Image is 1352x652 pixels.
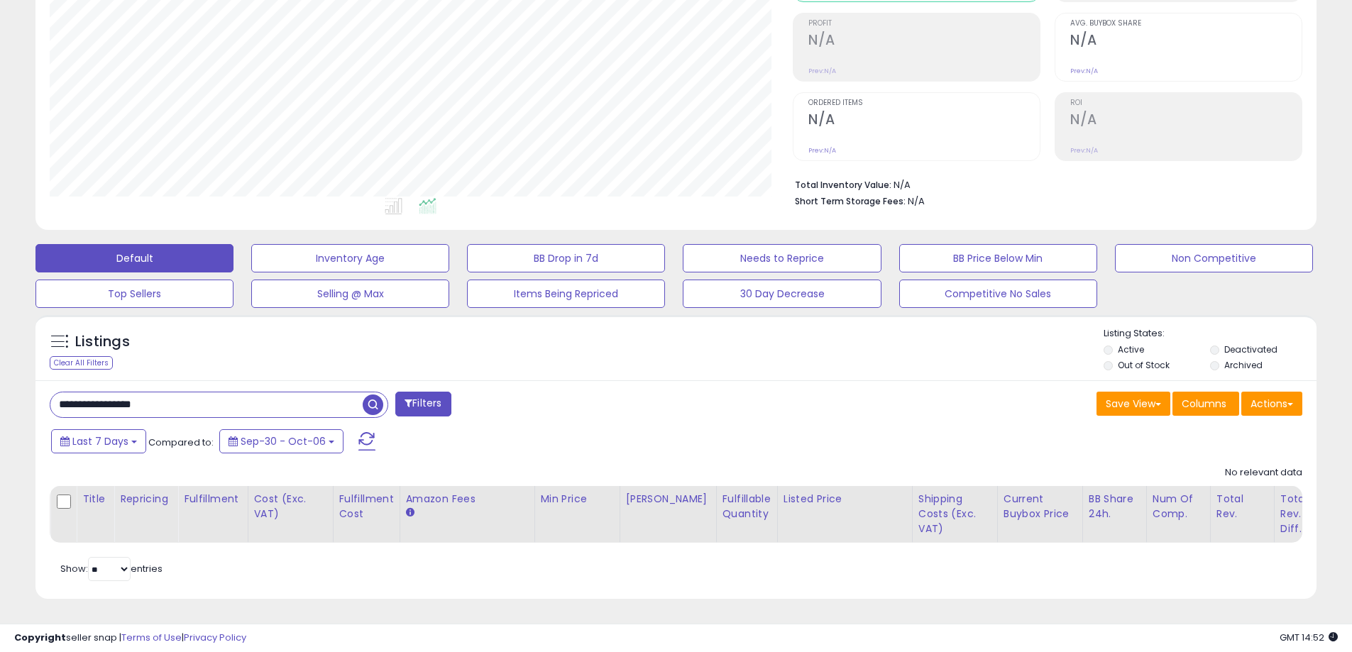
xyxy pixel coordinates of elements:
[808,20,1040,28] span: Profit
[241,434,326,448] span: Sep-30 - Oct-06
[406,492,529,507] div: Amazon Fees
[1118,359,1170,371] label: Out of Stock
[35,280,233,308] button: Top Sellers
[899,280,1097,308] button: Competitive No Sales
[51,429,146,453] button: Last 7 Days
[1089,492,1141,521] div: BB Share 24h.
[1241,392,1302,416] button: Actions
[14,631,66,644] strong: Copyright
[1224,359,1263,371] label: Archived
[1280,492,1307,536] div: Total Rev. Diff.
[1097,392,1170,416] button: Save View
[1070,20,1302,28] span: Avg. Buybox Share
[1070,99,1302,107] span: ROI
[184,492,241,507] div: Fulfillment
[918,492,991,536] div: Shipping Costs (Exc. VAT)
[1070,111,1302,131] h2: N/A
[339,492,394,521] div: Fulfillment Cost
[251,280,449,308] button: Selling @ Max
[467,244,665,272] button: BB Drop in 7d
[50,356,113,370] div: Clear All Filters
[1216,492,1268,521] div: Total Rev.
[1070,146,1098,155] small: Prev: N/A
[808,32,1040,51] h2: N/A
[1224,343,1277,355] label: Deactivated
[908,194,925,208] span: N/A
[1104,327,1317,341] p: Listing States:
[184,631,246,644] a: Privacy Policy
[1004,492,1077,521] div: Current Buybox Price
[683,244,881,272] button: Needs to Reprice
[683,280,881,308] button: 30 Day Decrease
[784,492,906,507] div: Listed Price
[35,244,233,272] button: Default
[1153,492,1204,521] div: Num of Comp.
[121,631,182,644] a: Terms of Use
[1172,392,1239,416] button: Columns
[541,492,614,507] div: Min Price
[219,429,344,453] button: Sep-30 - Oct-06
[808,99,1040,107] span: Ordered Items
[808,67,836,75] small: Prev: N/A
[72,434,128,448] span: Last 7 Days
[722,492,771,521] div: Fulfillable Quantity
[406,507,414,519] small: Amazon Fees.
[1115,244,1313,272] button: Non Competitive
[1280,631,1338,644] span: 2025-10-14 14:52 GMT
[626,492,710,507] div: [PERSON_NAME]
[120,492,172,507] div: Repricing
[148,436,214,449] span: Compared to:
[795,195,906,207] b: Short Term Storage Fees:
[1182,397,1226,411] span: Columns
[467,280,665,308] button: Items Being Repriced
[395,392,451,416] button: Filters
[808,111,1040,131] h2: N/A
[14,631,246,645] div: seller snap | |
[808,146,836,155] small: Prev: N/A
[1225,466,1302,480] div: No relevant data
[251,244,449,272] button: Inventory Age
[1070,67,1098,75] small: Prev: N/A
[795,179,891,191] b: Total Inventory Value:
[1118,343,1144,355] label: Active
[75,332,130,352] h5: Listings
[795,175,1292,192] li: N/A
[1070,32,1302,51] h2: N/A
[254,492,327,521] div: Cost (Exc. VAT)
[82,492,108,507] div: Title
[60,562,163,575] span: Show: entries
[899,244,1097,272] button: BB Price Below Min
